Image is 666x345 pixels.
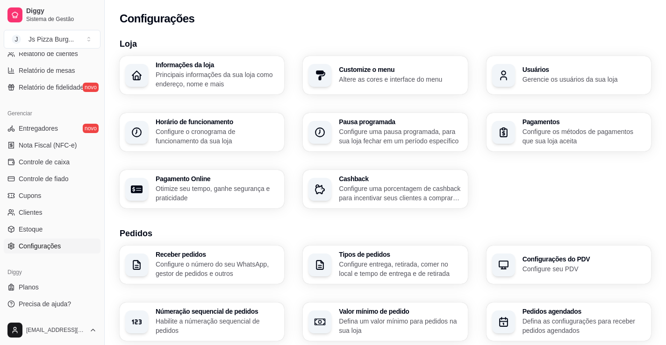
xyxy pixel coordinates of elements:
[487,246,651,284] button: Configurações do PDVConfigure seu PDV
[339,119,462,125] h3: Pausa programada
[4,63,100,78] a: Relatório de mesas
[523,317,645,335] p: Defina as confiugurações para receber pedidos agendados
[523,75,645,84] p: Gerencie os usuários da sua loja
[120,246,284,284] button: Receber pedidosConfigure o número do seu WhatsApp, gestor de pedidos e outros
[4,222,100,237] a: Estoque
[156,176,279,182] h3: Pagamento Online
[4,155,100,169] a: Controle de caixa
[339,260,462,278] p: Configure entrega, retirada, comer no local e tempo de entrega e de retirada
[156,127,279,146] p: Configure o cronograma de funcionamento da sua loja
[303,170,467,208] button: CashbackConfigure uma porcentagem de cashback para incentivar seus clientes a comprarem em sua loja
[4,239,100,253] a: Configurações
[120,11,194,26] h2: Configurações
[120,56,284,94] button: Informações da lojaPrincipais informações da sua loja como endereço, nome e mais
[487,303,651,341] button: Pedidos agendadosDefina as confiugurações para receber pedidos agendados
[303,246,467,284] button: Tipos de pedidosConfigure entrega, retirada, comer no local e tempo de entrega e de retirada
[523,127,645,146] p: Configure os métodos de pagamentos que sua loja aceita
[4,121,100,136] a: Entregadoresnovo
[156,119,279,125] h3: Horário de funcionamento
[4,80,100,95] a: Relatório de fidelidadenovo
[19,124,58,133] span: Entregadores
[156,184,279,203] p: Otimize seu tempo, ganhe segurança e praticidade
[523,119,645,125] h3: Pagamentos
[156,70,279,89] p: Principais informações da sua loja como endereço, nome e mais
[339,184,462,203] p: Configure uma porcentagem de cashback para incentivar seus clientes a comprarem em sua loja
[156,251,279,258] h3: Receber pedidos
[19,49,78,58] span: Relatório de clientes
[4,46,100,61] a: Relatório de clientes
[4,138,100,153] a: Nota Fiscal (NFC-e)
[120,303,284,341] button: Númeração sequencial de pedidosHabilite a númeração sequencial de pedidos
[19,83,84,92] span: Relatório de fidelidade
[120,113,284,151] button: Horário de funcionamentoConfigure o cronograma de funcionamento da sua loja
[4,280,100,295] a: Planos
[19,191,41,200] span: Cupons
[29,35,74,44] div: Js Pizza Burg ...
[4,106,100,121] div: Gerenciar
[4,205,100,220] a: Clientes
[156,62,279,68] h3: Informações da loja
[19,208,43,217] span: Clientes
[4,171,100,186] a: Controle de fiado
[339,317,462,335] p: Defina um valor mínimo para pedidos na sua loja
[120,37,651,50] h3: Loja
[4,30,100,49] button: Select a team
[339,66,462,73] h3: Customize o menu
[120,170,284,208] button: Pagamento OnlineOtimize seu tempo, ganhe segurança e praticidade
[26,7,97,15] span: Diggy
[4,319,100,341] button: [EMAIL_ADDRESS][DOMAIN_NAME]
[19,299,71,309] span: Precisa de ajuda?
[339,251,462,258] h3: Tipos de pedidos
[303,56,467,94] button: Customize o menuAltere as cores e interface do menu
[339,308,462,315] h3: Valor mínimo de pedido
[156,317,279,335] p: Habilite a númeração sequencial de pedidos
[4,188,100,203] a: Cupons
[19,225,43,234] span: Estoque
[339,75,462,84] p: Altere as cores e interface do menu
[12,35,21,44] span: J
[487,113,651,151] button: PagamentosConfigure os métodos de pagamentos que sua loja aceita
[303,113,467,151] button: Pausa programadaConfigure uma pausa programada, para sua loja fechar em um período específico
[303,303,467,341] button: Valor mínimo de pedidoDefina um valor mínimo para pedidos na sua loja
[523,264,645,274] p: Configure seu PDV
[523,256,645,262] h3: Configurações do PDV
[339,127,462,146] p: Configure uma pausa programada, para sua loja fechar em um período específico
[120,227,651,240] h3: Pedidos
[26,326,86,334] span: [EMAIL_ADDRESS][DOMAIN_NAME]
[339,176,462,182] h3: Cashback
[19,141,77,150] span: Nota Fiscal (NFC-e)
[4,265,100,280] div: Diggy
[523,308,645,315] h3: Pedidos agendados
[19,157,70,167] span: Controle de caixa
[156,308,279,315] h3: Númeração sequencial de pedidos
[523,66,645,73] h3: Usuários
[156,260,279,278] p: Configure o número do seu WhatsApp, gestor de pedidos e outros
[26,15,97,23] span: Sistema de Gestão
[19,66,75,75] span: Relatório de mesas
[4,4,100,26] a: DiggySistema de Gestão
[19,241,61,251] span: Configurações
[487,56,651,94] button: UsuáriosGerencie os usuários da sua loja
[19,282,39,292] span: Planos
[4,296,100,311] a: Precisa de ajuda?
[19,174,69,183] span: Controle de fiado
